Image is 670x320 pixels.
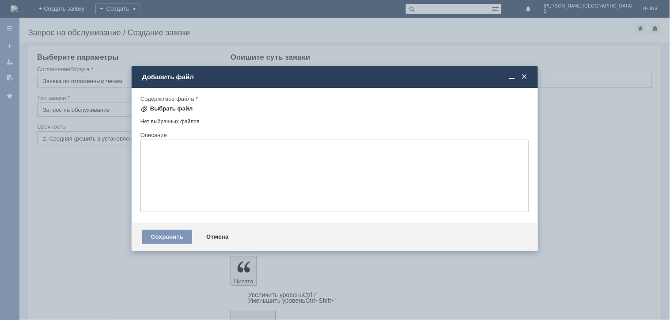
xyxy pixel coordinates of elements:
[520,73,529,81] span: Закрыть
[508,73,517,81] span: Свернуть (Ctrl + M)
[4,4,129,18] div: Добрый день, прошу удалить отложенные чеки
[142,73,529,81] div: Добавить файл
[140,96,527,102] div: Содержимое файла
[140,115,529,125] div: Нет выбранных файлов
[150,105,193,112] div: Выбрать файл
[140,132,527,138] div: Описание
